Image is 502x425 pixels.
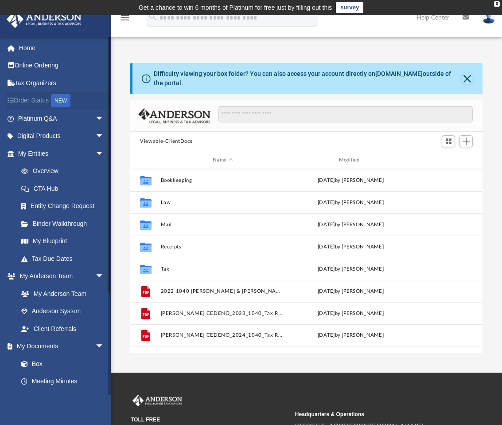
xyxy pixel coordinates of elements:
[289,177,413,185] div: [DATE] by [PERSON_NAME]
[161,332,285,338] button: [PERSON_NAME] CEDENO_2024_1040_Tax Returns.pdf
[131,395,184,406] img: Anderson Advisors Platinum Portal
[12,215,117,232] a: Binder Walkthrough
[12,373,113,390] a: Meeting Minutes
[12,390,109,408] a: Forms Library
[289,265,413,273] div: [DATE] by [PERSON_NAME]
[482,11,495,24] img: User Pic
[95,268,113,286] span: arrow_drop_down
[462,72,473,85] button: Close
[12,232,113,250] a: My Blueprint
[375,70,423,77] a: [DOMAIN_NAME]
[161,222,285,228] button: Mail
[494,1,500,7] div: close
[289,287,413,295] div: [DATE] by [PERSON_NAME]
[120,12,130,23] i: menu
[288,156,413,164] div: Modified
[4,11,84,28] img: Anderson Advisors Platinum Portal
[459,135,473,148] button: Add
[95,127,113,146] span: arrow_drop_down
[289,221,413,229] div: [DATE] by [PERSON_NAME]
[160,156,285,164] div: Name
[134,156,156,164] div: id
[12,320,113,338] a: Client Referrals
[12,355,109,373] a: Box
[131,416,289,424] small: TOLL FREE
[6,74,117,92] a: Tax Organizers
[161,244,285,250] button: Receipts
[139,2,332,13] div: Get a chance to win 6 months of Platinum for free just by filling out this
[130,169,483,353] div: grid
[95,110,113,128] span: arrow_drop_down
[161,200,285,205] button: Law
[6,338,113,355] a: My Documentsarrow_drop_down
[12,162,117,180] a: Overview
[161,177,285,183] button: Bookkeeping
[95,145,113,163] span: arrow_drop_down
[12,303,113,320] a: Anderson System
[416,156,479,164] div: id
[12,180,117,197] a: CTA Hub
[140,138,192,146] button: Viewable-ClientDocs
[218,106,473,123] input: Search files and folders
[6,39,117,57] a: Home
[6,57,117,75] a: Online Ordering
[289,199,413,207] div: [DATE] by [PERSON_NAME]
[51,94,70,107] div: NEW
[295,410,453,418] small: Headquarters & Operations
[289,310,413,318] div: [DATE] by [PERSON_NAME]
[6,268,113,285] a: My Anderson Teamarrow_drop_down
[6,110,117,127] a: Platinum Q&Aarrow_drop_down
[289,243,413,251] div: [DATE] by [PERSON_NAME]
[289,331,413,339] div: [DATE] by [PERSON_NAME]
[154,69,462,88] div: Difficulty viewing your box folder? You can also access your account directly on outside of the p...
[6,145,117,162] a: My Entitiesarrow_drop_down
[161,266,285,272] button: Tax
[6,92,117,110] a: Order StatusNEW
[161,311,285,316] button: [PERSON_NAME] CEDENO_2023_1040_Tax Returns.pdf
[148,12,158,22] i: search
[336,2,363,13] a: survey
[12,197,117,215] a: Entity Change Request
[12,285,109,303] a: My Anderson Team
[95,338,113,356] span: arrow_drop_down
[161,288,285,294] button: 2022 1040 [PERSON_NAME] & [PERSON_NAME] CLIENT COPY.pdf
[442,135,455,148] button: Switch to Grid View
[6,127,117,145] a: Digital Productsarrow_drop_down
[120,17,130,23] a: menu
[12,250,117,268] a: Tax Due Dates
